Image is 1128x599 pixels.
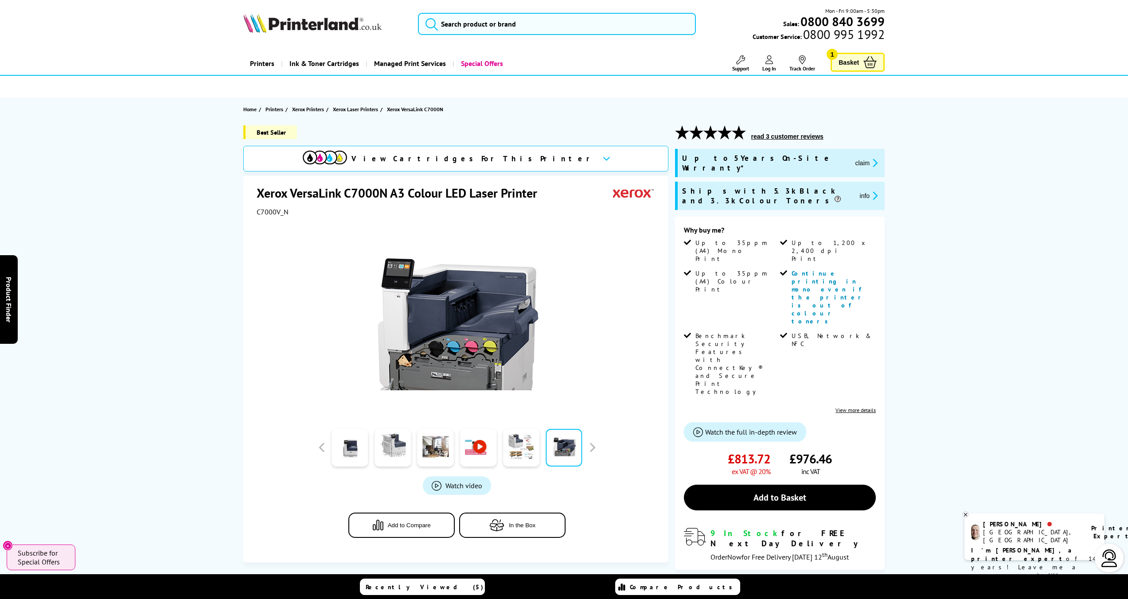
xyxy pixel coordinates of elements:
[18,548,66,566] span: Subscribe for Special Offers
[789,451,832,467] span: £976.46
[748,132,826,140] button: read 3 customer reviews
[732,65,749,72] span: Support
[705,428,797,436] span: Watch the full in-depth review
[800,13,885,30] b: 0800 840 3699
[445,481,482,490] span: Watch video
[732,55,749,72] a: Support
[388,522,431,529] span: Add to Compare
[257,185,546,201] h1: Xerox VersaLink C7000N A3 Colour LED Laser Printer
[3,541,13,551] button: Close
[710,528,876,548] div: for FREE Next Day Delivery
[243,13,407,35] a: Printerland Logo
[387,106,443,113] span: Xerox VersaLink C7000N
[423,476,491,495] a: Product_All_Videos
[971,546,1074,563] b: I'm [PERSON_NAME], a printer expert
[783,19,799,28] span: Sales:
[827,49,838,60] span: 1
[728,451,770,467] span: £813.72
[857,191,881,201] button: promo-description
[348,513,455,538] button: Add to Compare
[243,52,281,75] a: Printers
[459,513,566,538] button: In the Box
[695,239,778,263] span: Up to 35ppm (A4) Mono Print
[695,269,778,293] span: Up to 35ppm (A4) Colour Print
[509,522,535,529] span: In the Box
[732,467,770,476] span: ex VAT @ 20%
[682,186,852,206] span: Ships with 5.3k Black and 3.3k Colour Toners
[265,105,285,114] a: Printers
[822,551,827,559] sup: th
[333,105,380,114] a: Xerox Laser Printers
[265,105,283,114] span: Printers
[682,153,848,173] span: Up to 5 Years On-Site Warranty*
[243,105,257,114] span: Home
[333,105,378,114] span: Xerox Laser Printers
[289,52,359,75] span: Ink & Toner Cartridges
[983,520,1080,528] div: [PERSON_NAME]
[453,52,510,75] a: Special Offers
[971,525,980,540] img: ashley-livechat.png
[801,467,820,476] span: inc VAT
[852,158,880,168] button: promo-description
[1101,549,1118,567] img: user-headset-light.svg
[825,7,885,15] span: Mon - Fri 9:00am - 5:30pm
[684,528,876,561] div: modal_delivery
[303,151,347,164] img: cmyk-icon.svg
[4,277,13,323] span: Product Finder
[243,105,259,114] a: Home
[839,56,859,68] span: Basket
[418,13,696,35] input: Search product or brand
[292,105,326,114] a: Xerox Printers
[710,552,849,561] span: Order for Free Delivery [DATE] 12 August
[684,485,876,510] a: Add to Basket
[792,332,874,348] span: USB, Network & NFC
[684,226,876,239] div: Why buy me?
[243,125,297,139] span: Best Seller
[727,552,742,561] span: Now
[370,234,544,408] img: Thumbnail
[762,55,776,72] a: Log In
[710,528,781,538] span: 9 In Stock
[351,154,595,163] span: View Cartridges For This Printer
[615,579,740,595] a: Compare Products
[360,579,485,595] a: Recently Viewed (5)
[792,239,874,263] span: Up to 1,200 x 2,400 dpi Print
[630,583,737,591] span: Compare Products
[257,207,289,216] span: C7000V_N
[695,332,778,396] span: Benchmark Security Features with ConnectKey® and Secure Print Technology
[835,407,876,413] a: View more details
[983,528,1080,544] div: [GEOGRAPHIC_DATA], [GEOGRAPHIC_DATA]
[753,30,885,41] span: Customer Service:
[831,53,885,72] a: Basket 1
[802,30,885,39] span: 0800 995 1992
[366,52,453,75] a: Managed Print Services
[789,55,815,72] a: Track Order
[971,546,1098,588] p: of 14 years! Leave me a message and I'll respond ASAP
[799,17,885,26] a: 0800 840 3699
[366,583,484,591] span: Recently Viewed (5)
[613,185,654,201] img: Xerox
[292,105,324,114] span: Xerox Printers
[792,269,866,325] span: Continue printing in mono even if the printer is out of colour toners
[243,13,382,33] img: Printerland Logo
[281,52,366,75] a: Ink & Toner Cartridges
[762,65,776,72] span: Log In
